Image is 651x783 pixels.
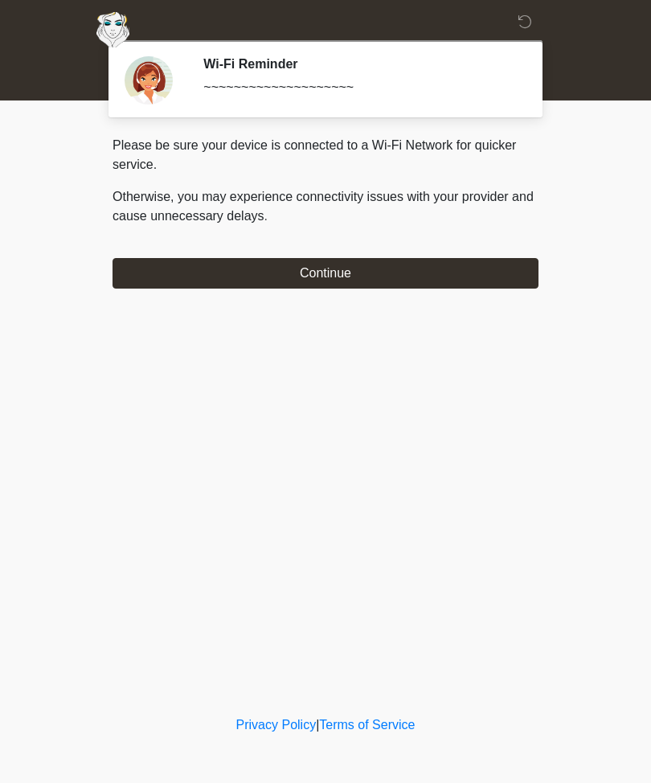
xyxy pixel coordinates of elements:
a: | [316,718,319,732]
p: Please be sure your device is connected to a Wi-Fi Network for quicker service. [113,136,538,174]
a: Privacy Policy [236,718,317,732]
span: . [264,209,268,223]
img: Agent Avatar [125,56,173,105]
p: Otherwise, you may experience connectivity issues with your provider and cause unnecessary delays [113,187,538,226]
a: Terms of Service [319,718,415,732]
img: Aesthetically Yours Wellness Spa Logo [96,12,129,47]
h2: Wi-Fi Reminder [203,56,514,72]
div: ~~~~~~~~~~~~~~~~~~~~ [203,78,514,97]
button: Continue [113,258,538,289]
